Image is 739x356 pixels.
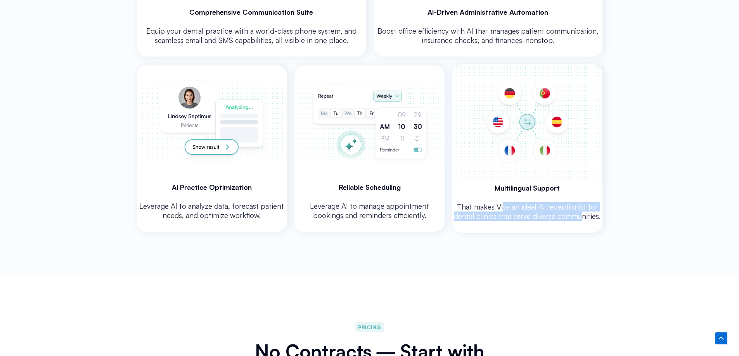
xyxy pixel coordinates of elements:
h3: Al Practice Optimization [137,182,287,192]
h3: Al-Driven Administrative Automation [374,7,602,17]
p: Leverage Al to analyze data, forecast patient needs, and optimize workflow. [137,201,287,220]
p: Leverage Al to manage appointment bookings and reminders efficiently. [294,201,445,220]
h3: Reliable Scheduling [294,182,445,192]
h3: Comprehensive Communication Suite [137,7,366,17]
span: PRICING [358,323,381,332]
h3: Multilingual Support [452,183,602,193]
p: Boost office efficiency with Al that manages patient communication, insurance checks, and finance... [374,26,602,45]
p: That makes Viva an ideal AI receptionist for dental clinics that serve diverse communities. [452,202,602,221]
img: Automate your dental front desk with AI scheduling assistant [296,65,443,179]
p: Equip your dental practice with a world-class phone system, and seamless email and SMS capabiliti... [137,26,366,45]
